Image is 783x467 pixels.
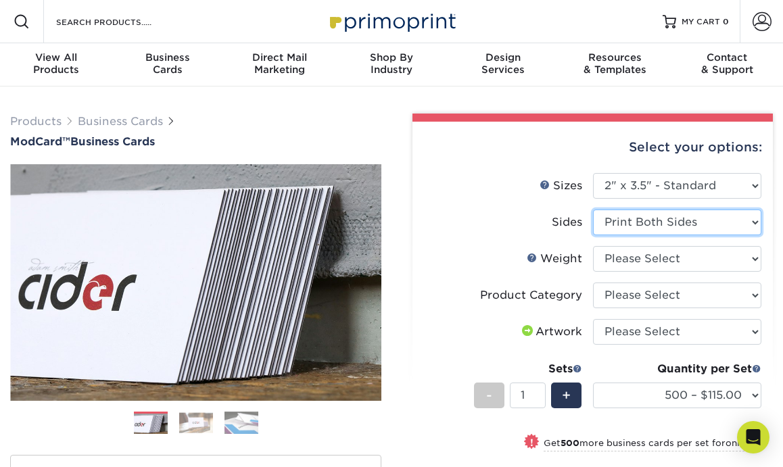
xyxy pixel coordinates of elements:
[559,51,671,76] div: & Templates
[324,7,459,36] img: Primoprint
[335,43,447,87] a: Shop ByIndustry
[723,17,729,26] span: 0
[562,385,571,405] span: +
[486,385,492,405] span: -
[179,412,213,433] img: Business Cards 02
[540,178,582,194] div: Sizes
[10,135,381,148] a: ModCard™Business Cards
[559,51,671,64] span: Resources
[3,426,115,462] iframe: Google Customer Reviews
[559,43,671,87] a: Resources& Templates
[224,411,258,434] img: Business Cards 03
[335,51,447,76] div: Industry
[527,251,582,267] div: Weight
[10,135,70,148] span: ModCard™
[448,43,559,87] a: DesignServices
[78,115,163,128] a: Business Cards
[480,287,582,303] div: Product Category
[423,122,762,173] div: Select your options:
[10,135,381,148] h1: Business Cards
[671,51,783,76] div: & Support
[134,407,168,441] img: Business Cards 01
[544,438,761,451] small: Get more business cards per set for
[335,51,447,64] span: Shop By
[112,43,223,87] a: BusinessCards
[112,51,223,76] div: Cards
[224,51,335,64] span: Direct Mail
[224,43,335,87] a: Direct MailMarketing
[561,438,579,448] strong: 500
[112,51,223,64] span: Business
[474,361,582,377] div: Sets
[671,43,783,87] a: Contact& Support
[519,324,582,340] div: Artwork
[55,14,187,30] input: SEARCH PRODUCTS.....
[593,361,762,377] div: Quantity per Set
[552,214,582,230] div: Sides
[448,51,559,64] span: Design
[726,438,761,448] span: only
[671,51,783,64] span: Contact
[10,115,62,128] a: Products
[530,435,533,449] span: !
[737,421,769,453] div: Open Intercom Messenger
[224,51,335,76] div: Marketing
[448,51,559,76] div: Services
[682,16,720,28] span: MY CART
